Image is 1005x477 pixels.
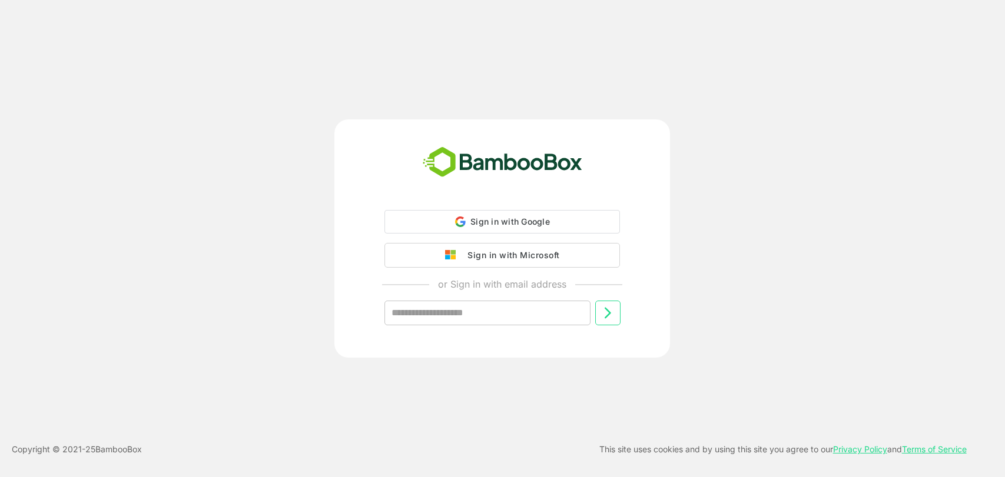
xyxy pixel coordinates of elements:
[384,243,620,268] button: Sign in with Microsoft
[384,210,620,234] div: Sign in with Google
[833,444,887,454] a: Privacy Policy
[416,143,589,182] img: bamboobox
[470,216,550,226] span: Sign in with Google
[12,442,142,456] p: Copyright © 2021- 25 BambooBox
[438,277,566,291] p: or Sign in with email address
[445,250,462,261] img: google
[599,442,967,456] p: This site uses cookies and by using this site you agree to our and
[462,248,559,263] div: Sign in with Microsoft
[902,444,967,454] a: Terms of Service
